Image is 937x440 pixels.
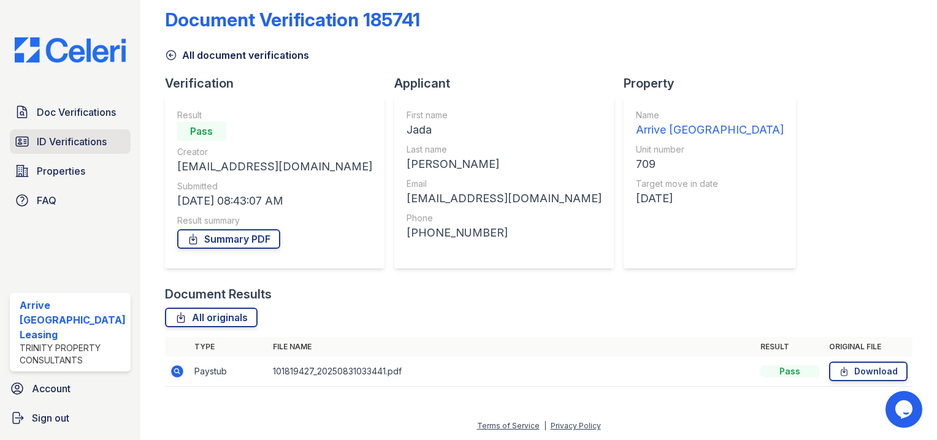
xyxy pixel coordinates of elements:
div: [DATE] [636,190,784,207]
div: Arrive [GEOGRAPHIC_DATA] [636,121,784,138]
span: ID Verifications [37,134,107,149]
div: Pass [760,365,819,377]
div: Last name [407,143,602,156]
div: Jada [407,121,602,138]
div: Creator [177,146,372,158]
div: [DATE] 08:43:07 AM [177,192,372,210]
a: Summary PDF [177,229,280,249]
div: [PERSON_NAME] [407,156,602,173]
a: Properties [10,159,131,183]
div: Name [636,109,784,121]
div: Result summary [177,214,372,227]
div: Trinity Property Consultants [20,342,126,366]
img: CE_Logo_Blue-a8612792a0a2168367f1c8372b55b34899dd931a85d93a1a3d3e32e68fde9ad4.png [5,37,136,63]
div: Document Results [165,286,272,303]
span: Account [32,381,71,396]
div: Property [624,75,806,92]
span: Sign out [32,411,69,425]
th: Type [189,337,268,357]
th: File name [268,337,755,357]
a: ID Verifications [10,129,131,154]
div: Target move in date [636,178,784,190]
div: Result [177,109,372,121]
div: Document Verification 185741 [165,9,420,31]
span: Doc Verifications [37,105,116,119]
div: | [544,421,546,430]
div: Email [407,178,602,190]
span: Properties [37,164,85,178]
a: Account [5,376,136,401]
a: Name Arrive [GEOGRAPHIC_DATA] [636,109,784,138]
a: Sign out [5,406,136,430]
div: Submitted [177,180,372,192]
div: First name [407,109,602,121]
div: Applicant [394,75,624,92]
div: Verification [165,75,394,92]
td: 101819427_20250831033441.pdf [268,357,755,387]
div: Phone [407,212,602,224]
span: FAQ [37,193,56,208]
a: FAQ [10,188,131,213]
a: Doc Verifications [10,100,131,124]
div: Arrive [GEOGRAPHIC_DATA] Leasing [20,298,126,342]
a: Privacy Policy [551,421,601,430]
a: Download [829,362,908,381]
div: [PHONE_NUMBER] [407,224,602,241]
th: Original file [824,337,912,357]
a: Terms of Service [477,421,540,430]
th: Result [755,337,824,357]
div: [EMAIL_ADDRESS][DOMAIN_NAME] [177,158,372,175]
div: [EMAIL_ADDRESS][DOMAIN_NAME] [407,190,602,207]
iframe: chat widget [885,391,925,428]
a: All originals [165,308,258,327]
td: Paystub [189,357,268,387]
div: 709 [636,156,784,173]
div: Unit number [636,143,784,156]
div: Pass [177,121,226,141]
a: All document verifications [165,48,309,63]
